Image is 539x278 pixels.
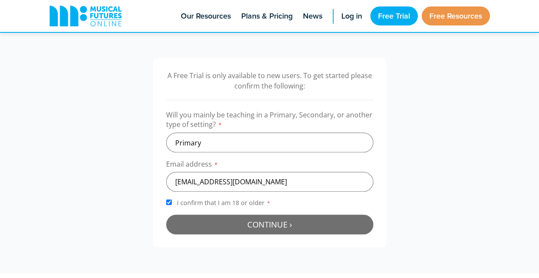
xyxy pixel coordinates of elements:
a: Free Resources [422,6,490,25]
button: Continue › [166,215,373,234]
label: Email address [166,159,373,172]
p: A Free Trial is only available to new users. To get started please confirm the following: [166,70,373,91]
span: Our Resources [181,10,231,22]
span: Log in [341,10,362,22]
span: I confirm that I am 18 or older [175,199,272,207]
label: Will you mainly be teaching in a Primary, Secondary, or another type of setting? [166,110,373,133]
span: Continue › [247,219,292,230]
span: Plans & Pricing [241,10,293,22]
input: I confirm that I am 18 or older* [166,199,172,205]
a: Free Trial [370,6,418,25]
span: News [303,10,322,22]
